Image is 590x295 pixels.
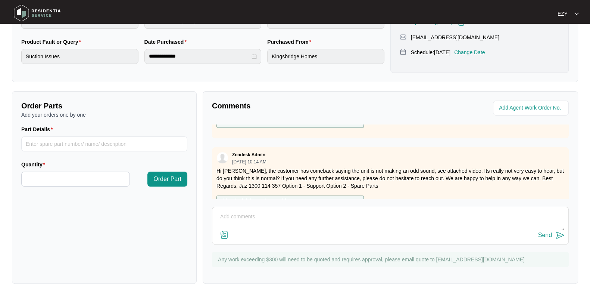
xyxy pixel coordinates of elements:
img: map-pin [400,49,406,55]
p: EZY [558,10,568,18]
p: [EMAIL_ADDRESS][DOMAIN_NAME] [411,34,499,41]
img: dropdown arrow [574,12,579,16]
input: Purchased From [267,49,384,64]
p: Hi [PERSON_NAME], the customer has comeback saying the unit is not making an odd sound, see attac... [216,167,564,190]
p: Schedule: [DATE] [411,49,450,56]
p: Order Parts [21,101,187,111]
p: [DATE] 10:14 AM [232,160,266,164]
input: Add Agent Work Order No. [499,104,564,113]
img: map-pin [400,34,406,40]
button: Order Part [147,172,187,187]
div: Send [538,232,552,239]
img: user.svg [217,152,228,163]
p: Zendesk Admin [232,152,265,158]
span: Order Part [153,175,181,184]
input: Part Details [21,136,187,151]
label: Part Details [21,126,56,133]
p: Change Date [454,49,485,56]
button: Send [538,230,565,240]
input: Product Fault or Query [21,49,138,64]
p: Add your orders one by one [21,111,187,119]
p: Video (58) (1).mov ( 1.65 mb ) [220,197,287,206]
input: Date Purchased [149,52,250,60]
img: residentia service logo [11,2,63,24]
img: send-icon.svg [556,231,565,240]
label: Product Fault or Query [21,38,84,46]
input: Quantity [22,172,129,186]
img: file-attachment-doc.svg [220,230,229,239]
label: Date Purchased [144,38,190,46]
p: Comments [212,101,385,111]
label: Quantity [21,161,48,168]
label: Purchased From [267,38,314,46]
p: Any work exceeding $300 will need to be quoted and requires approval, please email quote to [EMAI... [218,256,565,263]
